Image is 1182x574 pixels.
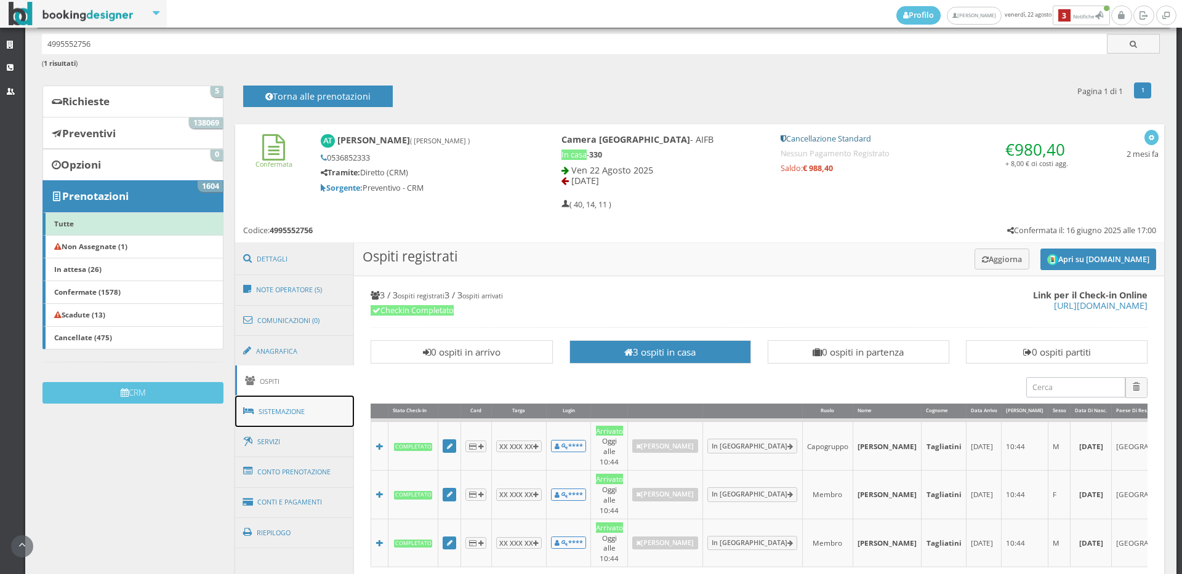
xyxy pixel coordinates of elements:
[1071,404,1111,419] div: Data di Nasc.
[561,134,690,145] b: Camera [GEOGRAPHIC_DATA]
[492,404,546,419] div: Targa
[54,264,102,274] b: In attesa (26)
[922,519,966,567] td: Tagliatini
[966,420,1002,470] td: [DATE]
[1005,159,1068,168] small: + 8,00 € di costi agg.
[632,488,698,501] a: [PERSON_NAME]
[781,134,1071,143] h5: Cancellazione Standard
[1007,226,1156,235] h5: Confermata il: 16 giugno 2025 alle 17:00
[189,118,223,129] span: 138069
[781,149,1071,158] h5: Nessun Pagamento Registrato
[462,291,503,300] small: ospiti arrivati
[1040,249,1156,270] button: Apri su [DOMAIN_NAME]
[1127,149,1159,159] h5: 2 mesi fa
[576,346,745,357] h3: 3 ospiti in casa
[707,536,798,551] a: In [GEOGRAPHIC_DATA]
[561,200,611,209] h5: ( 40, 14, 11 )
[371,305,454,316] span: Checkin Completato
[1054,300,1148,311] a: [URL][DOMAIN_NAME]
[9,2,134,26] img: BookingDesigner.com
[802,470,853,519] td: Membro
[1015,138,1065,161] span: 980,40
[922,404,965,419] div: Cognome
[853,404,921,419] div: Nome
[707,439,798,453] a: In [GEOGRAPHIC_DATA]
[922,470,966,519] td: Tagliatini
[235,426,355,458] a: Servizi
[62,94,110,108] b: Richieste
[61,157,101,172] b: Opzioni
[235,487,355,518] a: Conti e Pagamenti
[596,426,623,436] div: Arrivato
[632,536,698,550] a: [PERSON_NAME]
[1002,519,1048,567] td: 10:44
[802,420,853,470] td: Capogruppo
[235,274,355,306] a: Note Operatore (5)
[235,456,355,488] a: Conto Prenotazione
[321,168,520,177] h5: Diretto (CRM)
[62,126,116,140] b: Preventivi
[922,420,966,470] td: Tagliatini
[235,305,355,337] a: Comunicazioni (0)
[255,149,292,169] a: Confermata
[54,287,121,297] b: Confermate (1578)
[561,150,764,159] h5: -
[1058,9,1071,22] b: 3
[1071,470,1112,519] td: [DATE]
[321,167,360,178] b: Tramite:
[211,86,223,97] span: 5
[54,309,105,319] b: Scadute (13)
[388,404,438,419] div: Stato Check-In
[54,218,74,228] b: Tutte
[398,291,444,300] small: ospiti registrati
[496,488,542,500] button: XX XXX XX
[1071,519,1112,567] td: [DATE]
[1048,519,1071,567] td: M
[321,134,335,148] img: Alberto Tagliatini
[1077,87,1123,96] h5: Pagina 1 di 1
[394,491,433,499] b: Completato
[853,420,922,470] td: [PERSON_NAME]
[54,332,112,342] b: Cancellate (475)
[1071,420,1112,470] td: [DATE]
[1047,254,1058,265] img: circle_logo_thumb.png
[803,163,833,173] strong: € 988,40
[211,149,223,161] span: 0
[371,290,1148,300] h4: 3 / 3 3 / 3
[707,487,798,502] a: In [GEOGRAPHIC_DATA]
[394,540,433,548] b: Completato
[410,136,470,145] small: ( [PERSON_NAME] )
[235,243,355,275] a: Dettagli
[257,91,379,110] h4: Torna alle prenotazioni
[496,537,542,549] button: XX XXX XX
[972,346,1141,357] h3: 0 ospiti partiti
[975,249,1029,269] button: Aggiorna
[42,382,223,404] button: CRM
[62,189,129,203] b: Prenotazioni
[235,365,355,397] a: Ospiti
[802,519,853,567] td: Membro
[561,149,587,160] span: In casa
[44,58,76,68] b: 1 risultati
[896,6,941,25] a: Profilo
[235,335,355,367] a: Anagrafica
[42,180,223,212] a: Prenotazioni 1604
[496,440,542,452] button: XX XXX XX
[803,404,853,419] div: Ruolo
[1002,470,1048,519] td: 10:44
[853,519,922,567] td: [PERSON_NAME]
[589,149,602,160] b: 330
[198,181,223,192] span: 1604
[896,6,1111,25] span: venerdì, 22 agosto
[1048,470,1071,519] td: F
[235,517,355,549] a: Riepilogo
[321,183,363,193] b: Sorgente:
[632,439,698,453] a: [PERSON_NAME]
[42,258,223,281] a: In attesa (26)
[354,243,1164,276] h3: Ospiti registrati
[596,522,623,533] div: Arrivato
[1026,377,1125,397] input: Cerca
[377,346,546,357] h3: 0 ospiti in arrivo
[1053,6,1110,25] button: 3Notifiche
[42,326,223,349] a: Cancellate (475)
